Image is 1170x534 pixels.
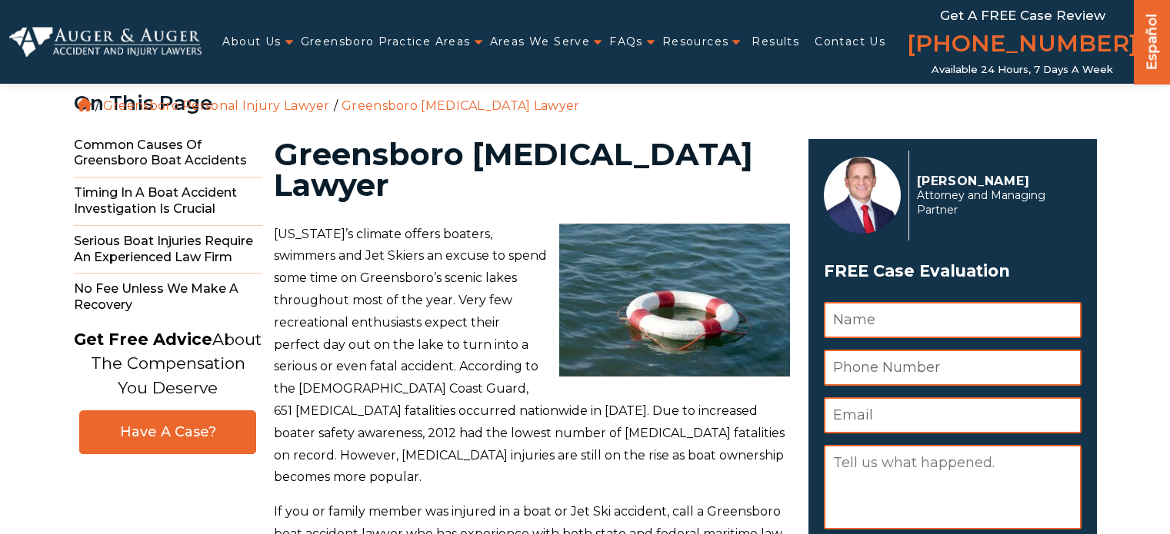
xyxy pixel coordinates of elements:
p: [US_STATE]’s climate offers boaters, swimmers and Jet Skiers an excuse to spend some time on Gree... [274,224,790,489]
img: shutterstock_83504839 [559,224,790,376]
a: Results [752,26,799,58]
p: [PERSON_NAME] [917,174,1073,188]
span: Attorney and Managing Partner [917,188,1073,217]
span: Have A Case? [95,423,240,441]
img: Auger & Auger Accident and Injury Lawyers Logo [9,27,202,56]
span: No Fee Unless We Make a Recovery [74,274,262,321]
span: Get a FREE Case Review [940,8,1105,23]
a: Contact Us [815,26,885,58]
h3: FREE Case Evaluation [824,257,1082,286]
p: About The Compensation You Deserve [74,327,262,400]
a: About Us [222,26,281,58]
a: Have A Case? [79,410,256,454]
span: Timing in a Boat Accident Investigation is Crucial [74,177,262,226]
a: FAQs [609,26,643,58]
a: Areas We Serve [490,26,591,58]
span: Serious Boat Injuries Require an Experienced Law Firm [74,226,262,274]
li: Greensboro [MEDICAL_DATA] Lawyer [338,98,584,113]
input: Email [824,397,1082,433]
a: Greensboro Personal Injury Lawyer [103,98,330,113]
img: Herbert Auger [824,157,901,234]
a: Home [78,98,92,111]
input: Name [824,302,1082,338]
a: Resources [662,26,729,58]
a: [PHONE_NUMBER] [907,27,1138,64]
span: Common Causes of Greensboro Boat Accidents [74,130,262,178]
input: Phone Number [824,350,1082,386]
span: Available 24 Hours, 7 Days a Week [932,64,1113,76]
h1: Greensboro [MEDICAL_DATA] Lawyer [274,139,790,201]
a: Greensboro Practice Areas [301,26,471,58]
strong: Get Free Advice [74,330,212,349]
